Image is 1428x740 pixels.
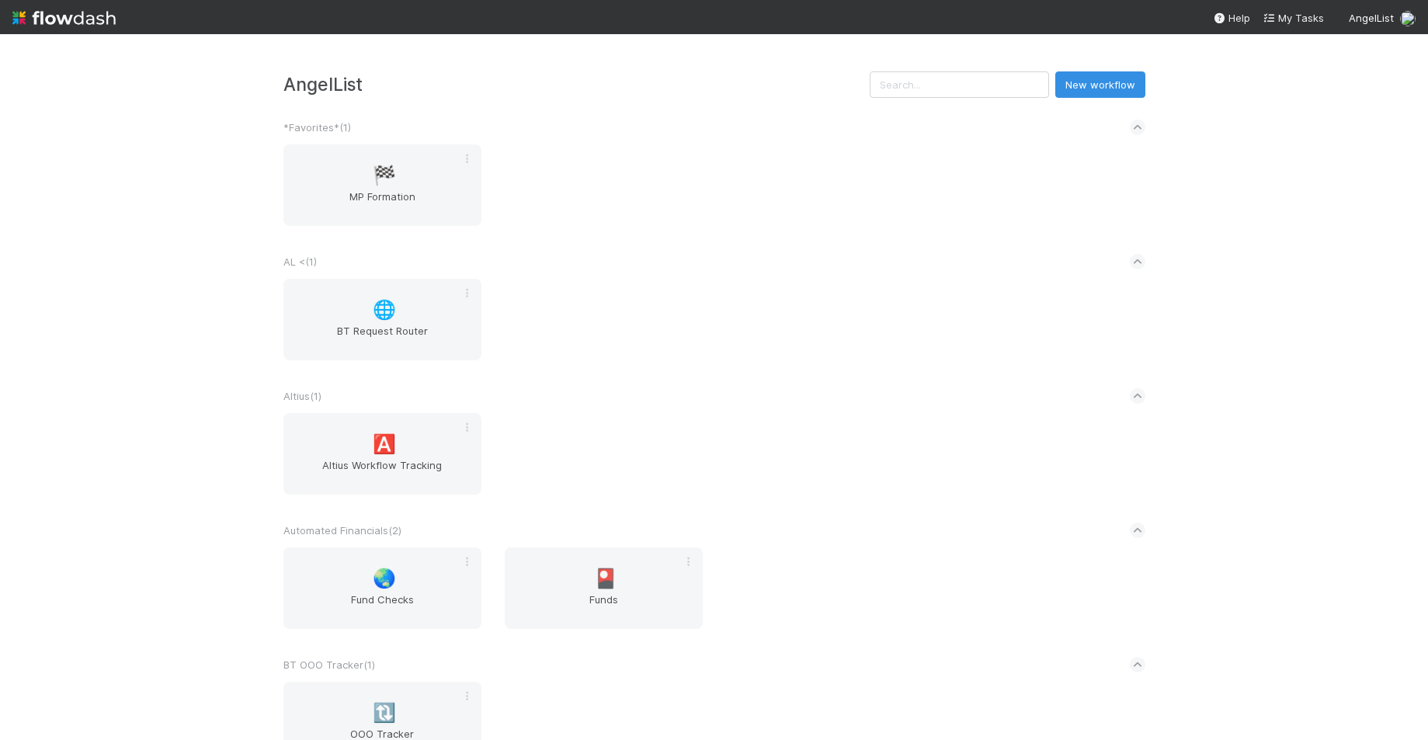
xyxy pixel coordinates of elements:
a: 🅰️Altius Workflow Tracking [283,413,481,495]
span: *Favorites* ( 1 ) [283,121,351,134]
span: Altius ( 1 ) [283,390,321,402]
span: 🌏 [373,568,396,589]
img: logo-inverted-e16ddd16eac7371096b0.svg [12,5,116,31]
span: AngelList [1349,12,1394,24]
span: 🔃 [373,703,396,723]
input: Search... [870,71,1049,98]
span: AL < ( 1 ) [283,255,317,268]
span: 🅰️ [373,434,396,454]
span: Automated Financials ( 2 ) [283,524,401,537]
span: 🏁 [373,165,396,186]
div: Help [1213,10,1250,26]
span: 🌐 [373,300,396,320]
span: Altius Workflow Tracking [290,457,475,488]
span: Fund Checks [290,592,475,623]
h3: AngelList [283,74,870,95]
img: avatar_1d14498f-6309-4f08-8780-588779e5ce37.png [1400,11,1416,26]
button: New workflow [1055,71,1145,98]
a: My Tasks [1263,10,1324,26]
span: BT Request Router [290,323,475,354]
a: 🏁MP Formation [283,144,481,226]
span: My Tasks [1263,12,1324,24]
span: MP Formation [290,189,475,220]
a: 🎴Funds [505,547,703,629]
a: 🌏Fund Checks [283,547,481,629]
span: 🎴 [594,568,617,589]
span: BT OOO Tracker ( 1 ) [283,658,375,671]
span: Funds [511,592,697,623]
a: 🌐BT Request Router [283,279,481,360]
